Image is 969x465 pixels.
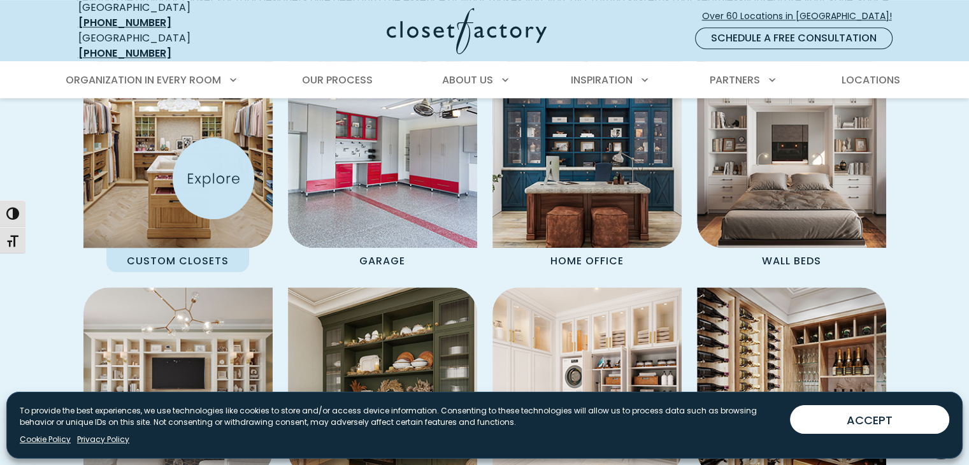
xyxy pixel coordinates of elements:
[697,59,886,248] img: Wall Bed
[442,73,493,87] span: About Us
[492,59,682,272] a: Home Office featuring desk and custom cabinetry Home Office
[710,73,760,87] span: Partners
[288,59,477,272] a: Garage Cabinets Garage
[57,62,913,98] nav: Primary Menu
[78,31,263,61] div: [GEOGRAPHIC_DATA]
[841,73,900,87] span: Locations
[695,27,893,49] a: Schedule a Free Consultation
[302,73,373,87] span: Our Process
[701,5,903,27] a: Over 60 Locations in [GEOGRAPHIC_DATA]!
[387,8,547,54] img: Closet Factory Logo
[530,248,644,272] p: Home Office
[20,434,71,445] a: Cookie Policy
[702,10,902,23] span: Over 60 Locations in [GEOGRAPHIC_DATA]!
[106,248,249,272] p: Custom Closets
[20,405,780,428] p: To provide the best experiences, we use technologies like cookies to store and/or access device i...
[339,248,426,272] p: Garage
[77,434,129,445] a: Privacy Policy
[66,73,221,87] span: Organization in Every Room
[83,59,273,272] a: Custom Closet with island Custom Closets
[78,15,171,30] a: [PHONE_NUMBER]
[790,405,949,434] button: ACCEPT
[78,46,171,61] a: [PHONE_NUMBER]
[288,59,477,248] img: Garage Cabinets
[697,59,886,272] a: Wall Bed Wall Beds
[492,59,682,248] img: Home Office featuring desk and custom cabinetry
[74,49,282,257] img: Custom Closet with island
[742,248,842,272] p: Wall Beds
[571,73,633,87] span: Inspiration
